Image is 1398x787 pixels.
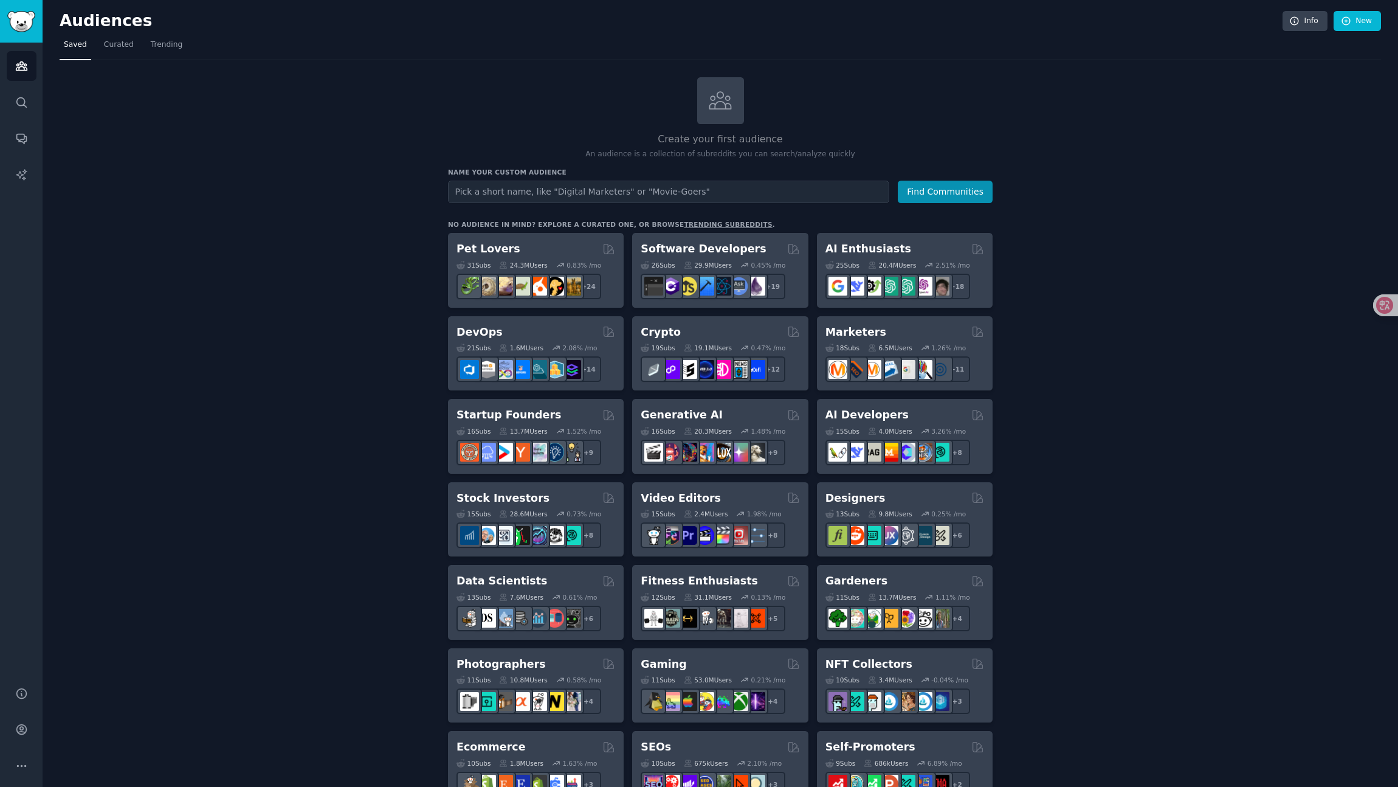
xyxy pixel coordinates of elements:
div: 11 Sub s [641,676,675,684]
a: trending subreddits [684,221,772,228]
img: typography [828,526,847,545]
img: swingtrading [545,526,564,545]
img: dalle2 [661,443,680,462]
img: SaaS [477,443,496,462]
h2: Designers [825,491,886,506]
div: 9.8M Users [868,510,912,518]
div: 10 Sub s [825,676,859,684]
img: leopardgeckos [494,277,513,296]
img: AItoolsCatalog [863,277,881,296]
img: indiehackers [528,443,547,462]
div: 7.6M Users [499,593,543,602]
div: + 9 [760,440,785,465]
div: + 4 [945,606,970,631]
div: 16 Sub s [641,427,675,435]
h2: Photographers [456,657,546,672]
div: 19 Sub s [641,344,675,352]
img: Youtubevideo [729,526,748,545]
div: 0.13 % /mo [751,593,786,602]
div: 20.4M Users [868,261,916,269]
div: 2.10 % /mo [747,759,782,768]
img: datasets [545,609,564,628]
img: Entrepreneurship [545,443,564,462]
img: dataengineering [511,609,530,628]
h2: Software Developers [641,241,766,257]
h2: NFT Collectors [825,657,912,672]
img: AskComputerScience [729,277,748,296]
img: 0xPolygon [661,360,680,379]
img: userexperience [897,526,915,545]
img: linux_gaming [644,692,663,711]
img: weightroom [695,609,714,628]
div: 6.5M Users [868,344,912,352]
img: physicaltherapy [729,609,748,628]
img: azuredevops [460,360,479,379]
img: DigitalItems [931,692,949,711]
div: 10 Sub s [641,759,675,768]
img: deepdream [678,443,697,462]
div: 1.11 % /mo [935,593,970,602]
h2: Self-Promoters [825,740,915,755]
img: workout [678,609,697,628]
img: postproduction [746,526,765,545]
img: ballpython [477,277,496,296]
div: 2.51 % /mo [935,261,970,269]
img: OpenSourceAI [897,443,915,462]
div: 21 Sub s [456,344,491,352]
div: + 11 [945,356,970,382]
img: csharp [661,277,680,296]
img: DeepSeek [845,277,864,296]
img: CryptoArt [897,692,915,711]
div: 1.98 % /mo [747,510,782,518]
img: defiblockchain [712,360,731,379]
div: 686k Users [864,759,908,768]
a: Trending [146,35,187,60]
div: 13.7M Users [499,427,547,435]
img: GummySearch logo [7,11,35,32]
button: Find Communities [898,181,993,203]
img: UXDesign [880,526,898,545]
h2: Pet Lovers [456,241,520,257]
img: Nikon [545,692,564,711]
img: MachineLearning [460,609,479,628]
img: cockatiel [528,277,547,296]
div: 10.8M Users [499,676,547,684]
div: 11 Sub s [456,676,491,684]
div: 29.9M Users [684,261,732,269]
img: ycombinator [511,443,530,462]
h2: Gardeners [825,574,888,589]
img: premiere [678,526,697,545]
img: aivideo [644,443,663,462]
input: Pick a short name, like "Digital Marketers" or "Movie-Goers" [448,181,889,203]
div: 1.63 % /mo [563,759,597,768]
img: reactnative [712,277,731,296]
div: 0.21 % /mo [751,676,786,684]
div: + 19 [760,274,785,299]
img: dogbreed [562,277,581,296]
div: 0.73 % /mo [566,510,601,518]
h2: Stock Investors [456,491,549,506]
div: 24.3M Users [499,261,547,269]
h2: Audiences [60,12,1283,31]
img: NFTMarketplace [845,692,864,711]
div: 15 Sub s [825,427,859,435]
img: canon [528,692,547,711]
img: finalcutpro [712,526,731,545]
h2: Fitness Enthusiasts [641,574,758,589]
img: analog [460,692,479,711]
h2: Video Editors [641,491,721,506]
img: XboxGamers [729,692,748,711]
h2: Create your first audience [448,132,993,147]
img: personaltraining [746,609,765,628]
img: ValueInvesting [477,526,496,545]
img: GoogleGeminiAI [828,277,847,296]
img: ethstaker [678,360,697,379]
h2: Gaming [641,657,686,672]
img: llmops [914,443,932,462]
img: GymMotivation [661,609,680,628]
div: + 6 [945,522,970,548]
div: 19.1M Users [684,344,732,352]
img: Forex [494,526,513,545]
div: 26 Sub s [641,261,675,269]
div: + 8 [945,440,970,465]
